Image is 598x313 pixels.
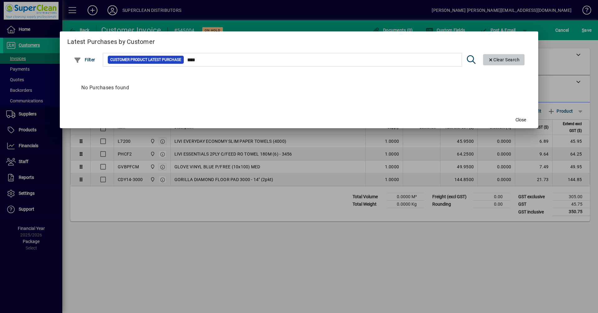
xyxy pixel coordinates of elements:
div: No Purchases found [75,78,523,98]
h2: Latest Purchases by Customer [60,31,538,49]
span: Close [515,117,526,123]
button: Clear [483,54,525,65]
span: Filter [74,57,95,62]
button: Filter [72,54,97,65]
span: Customer Product Latest Purchase [110,57,181,63]
button: Close [511,114,531,126]
span: Clear Search [488,57,520,62]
